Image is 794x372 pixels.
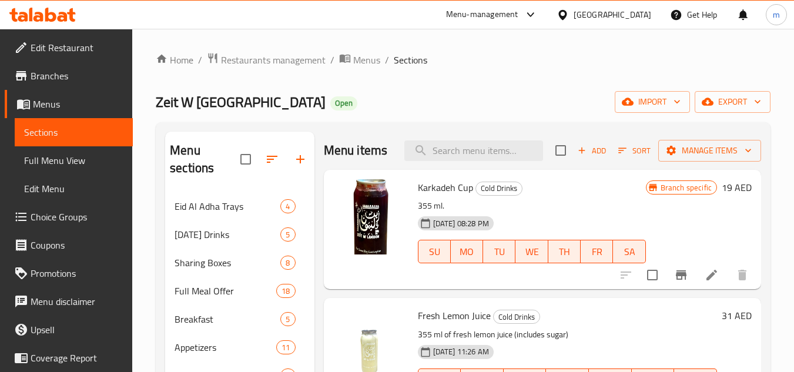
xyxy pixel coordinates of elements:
[704,95,761,109] span: export
[705,268,719,282] a: Edit menu item
[5,231,133,259] a: Coupons
[494,310,540,324] span: Cold Drinks
[722,179,752,196] h6: 19 AED
[418,179,473,196] span: Karkadeh Cup
[385,53,389,67] li: /
[573,142,611,160] button: Add
[31,69,123,83] span: Branches
[5,203,133,231] a: Choice Groups
[330,98,357,108] span: Open
[33,97,123,111] span: Menus
[330,53,334,67] li: /
[451,240,483,263] button: MO
[280,227,295,242] div: items
[277,286,294,297] span: 18
[339,52,380,68] a: Menus
[175,199,280,213] span: Eid Al Adha Trays
[5,344,133,372] a: Coverage Report
[156,52,770,68] nav: breadcrumb
[24,153,123,167] span: Full Menu View
[667,261,695,289] button: Branch-specific-item
[581,240,613,263] button: FR
[165,333,314,361] div: Appetizers11
[446,8,518,22] div: Menu-management
[281,257,294,269] span: 8
[418,199,646,213] p: 355 ml.
[24,182,123,196] span: Edit Menu
[5,316,133,344] a: Upsell
[31,351,123,365] span: Coverage Report
[31,238,123,252] span: Coupons
[576,144,608,157] span: Add
[281,314,294,325] span: 5
[728,261,756,289] button: delete
[258,145,286,173] span: Sort sections
[624,95,681,109] span: import
[573,142,611,160] span: Add item
[31,41,123,55] span: Edit Restaurant
[475,182,522,196] div: Cold Drinks
[15,146,133,175] a: Full Menu View
[394,53,427,67] span: Sections
[548,240,581,263] button: TH
[455,243,478,260] span: MO
[773,8,780,21] span: m
[548,138,573,163] span: Select section
[5,259,133,287] a: Promotions
[5,33,133,62] a: Edit Restaurant
[165,192,314,220] div: Eid Al Adha Trays4
[31,266,123,280] span: Promotions
[618,243,641,260] span: SA
[520,243,543,260] span: WE
[281,229,294,240] span: 5
[175,256,280,270] span: Sharing Boxes
[515,240,548,263] button: WE
[31,210,123,224] span: Choice Groups
[286,145,314,173] button: Add section
[165,277,314,305] div: Full Meal Offer18
[615,91,690,113] button: import
[207,52,326,68] a: Restaurants management
[170,142,240,177] h2: Menu sections
[611,142,658,160] span: Sort items
[324,142,388,159] h2: Menu items
[5,62,133,90] a: Branches
[668,143,752,158] span: Manage items
[15,118,133,146] a: Sections
[24,125,123,139] span: Sections
[165,305,314,333] div: Breakfast5
[418,307,491,324] span: Fresh Lemon Juice
[165,249,314,277] div: Sharing Boxes8
[175,227,280,242] div: Ramadan Drinks
[175,227,280,242] span: [DATE] Drinks
[353,53,380,67] span: Menus
[553,243,576,260] span: TH
[483,240,515,263] button: TU
[5,90,133,118] a: Menus
[418,240,451,263] button: SU
[488,243,511,260] span: TU
[280,256,295,270] div: items
[574,8,651,21] div: [GEOGRAPHIC_DATA]
[281,201,294,212] span: 4
[428,218,494,229] span: [DATE] 08:28 PM
[695,91,770,113] button: export
[280,199,295,213] div: items
[476,182,522,195] span: Cold Drinks
[618,144,651,157] span: Sort
[156,53,193,67] a: Home
[156,89,326,115] span: Zeit W [GEOGRAPHIC_DATA]
[333,179,408,254] img: Karkadeh Cup
[658,140,761,162] button: Manage items
[15,175,133,203] a: Edit Menu
[722,307,752,324] h6: 31 AED
[423,243,446,260] span: SU
[175,340,276,354] span: Appetizers
[221,53,326,67] span: Restaurants management
[428,346,494,357] span: [DATE] 11:26 AM
[5,287,133,316] a: Menu disclaimer
[175,284,276,298] span: Full Meal Offer
[656,182,716,193] span: Branch specific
